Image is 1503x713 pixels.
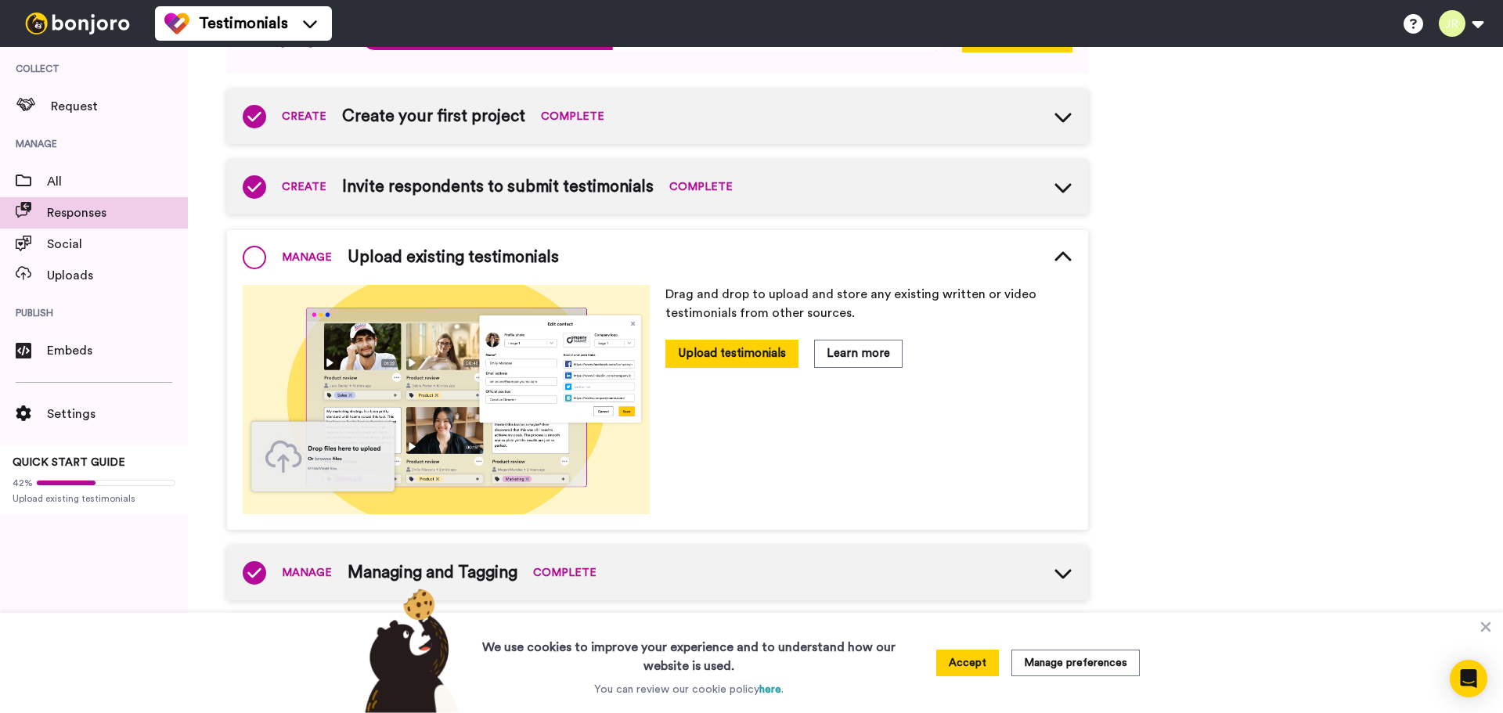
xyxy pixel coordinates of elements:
[669,179,733,195] span: COMPLETE
[282,109,326,124] span: CREATE
[19,13,136,34] img: bj-logo-header-white.svg
[47,172,188,191] span: All
[47,235,188,254] span: Social
[533,565,597,581] span: COMPLETE
[759,684,781,695] a: here
[348,561,517,585] span: Managing and Tagging
[164,11,189,36] img: tm-color.svg
[47,405,188,423] span: Settings
[351,588,467,713] img: bear-with-cookie.png
[594,682,784,697] p: You can review our cookie policy .
[47,341,188,360] span: Embeds
[51,97,188,116] span: Request
[936,650,999,676] button: Accept
[47,203,188,222] span: Responses
[541,109,604,124] span: COMPLETE
[199,13,288,34] span: Testimonials
[1450,660,1487,697] div: Open Intercom Messenger
[665,285,1072,322] p: Drag and drop to upload and store any existing written or video testimonials from other sources.
[243,285,650,514] img: 4a9e73a18bff383a38bab373c66e12b8.png
[342,105,525,128] span: Create your first project
[282,250,332,265] span: MANAGE
[342,175,654,199] span: Invite respondents to submit testimonials
[13,457,125,468] span: QUICK START GUIDE
[282,565,332,581] span: MANAGE
[665,340,798,367] button: Upload testimonials
[13,492,175,505] span: Upload existing testimonials
[348,246,559,269] span: Upload existing testimonials
[1011,650,1140,676] button: Manage preferences
[282,179,326,195] span: CREATE
[13,477,33,489] span: 42%
[47,266,188,285] span: Uploads
[814,340,903,367] button: Learn more
[467,628,911,675] h3: We use cookies to improve your experience and to understand how our website is used.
